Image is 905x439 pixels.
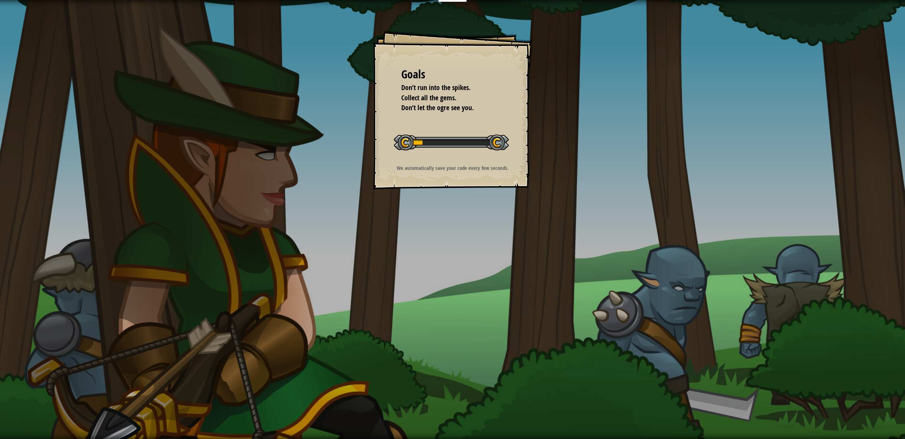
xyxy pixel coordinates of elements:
li: Don’t run into the spikes. [392,83,502,93]
span: Don’t let the ogre see you. [401,103,474,112]
li: Collect all the gems. [392,93,502,103]
p: We automatically save your code every few seconds. [382,164,524,172]
span: Don’t run into the spikes. [401,83,471,92]
div: Goals [401,66,504,83]
span: Collect all the gems. [401,93,456,102]
li: Don’t let the ogre see you. [392,103,502,113]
